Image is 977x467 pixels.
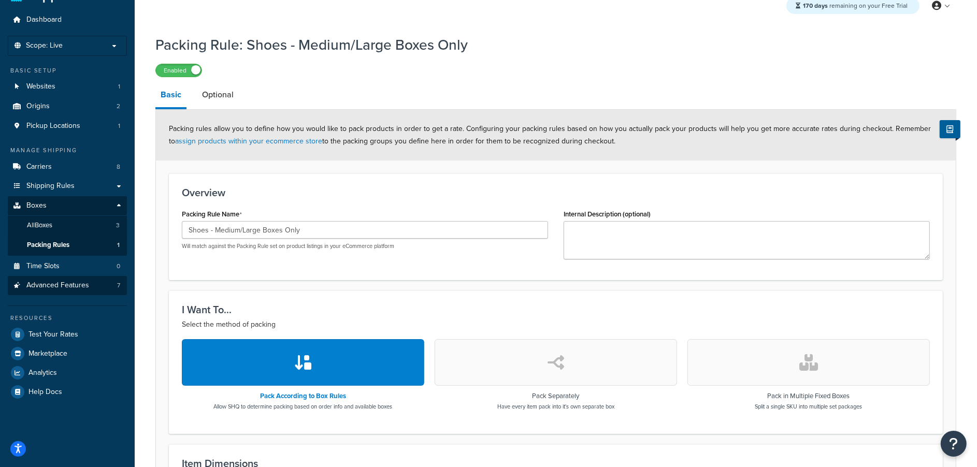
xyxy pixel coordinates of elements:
li: Origins [8,97,127,116]
span: Analytics [28,369,57,377]
span: Marketplace [28,349,67,358]
span: Dashboard [26,16,62,24]
a: Origins2 [8,97,127,116]
a: Dashboard [8,10,127,30]
span: Pickup Locations [26,122,80,130]
h3: Pack Separately [497,392,614,400]
a: Basic [155,82,186,109]
a: Marketplace [8,344,127,363]
span: 0 [117,262,120,271]
div: Basic Setup [8,66,127,75]
span: Websites [26,82,55,91]
a: Carriers8 [8,157,127,177]
div: Manage Shipping [8,146,127,155]
span: Scope: Live [26,41,63,50]
p: Split a single SKU into multiple set packages [755,402,863,411]
span: Time Slots [26,262,60,271]
h3: Pack According to Box Rules [214,392,393,400]
strong: 170 days [803,1,828,10]
a: Pickup Locations1 [8,116,127,136]
div: Resources [8,314,127,323]
li: Boxes [8,196,127,255]
a: Optional [197,82,239,107]
span: 1 [118,122,120,130]
a: Analytics [8,363,127,382]
span: 1 [118,82,120,91]
h1: Packing Rule: Shoes - Medium/Large Boxes Only [155,35,943,55]
li: Time Slots [8,257,127,276]
p: Have every item pack into it's own separate box [497,402,614,411]
a: Boxes [8,196,127,215]
h3: Pack in Multiple Fixed Boxes [755,392,863,400]
span: Origins [26,102,50,111]
a: Packing Rules1 [8,236,127,255]
a: Websites1 [8,77,127,96]
p: Allow SHQ to determine packing based on order info and available boxes [214,402,393,411]
a: assign products within your ecommerce store [175,136,322,147]
span: Packing rules allow you to define how you would like to pack products in order to get a rate. Con... [169,123,931,147]
h3: I Want To... [182,304,930,315]
li: Packing Rules [8,236,127,255]
a: Test Your Rates [8,325,127,344]
li: Advanced Features [8,276,127,295]
a: AllBoxes3 [8,216,127,235]
a: Advanced Features7 [8,276,127,295]
span: Help Docs [28,388,62,397]
span: Advanced Features [26,281,89,290]
a: Shipping Rules [8,177,127,196]
p: Will match against the Packing Rule set on product listings in your eCommerce platform [182,242,548,250]
li: Websites [8,77,127,96]
span: 2 [117,102,120,111]
span: Boxes [26,201,47,210]
label: Enabled [156,64,202,77]
span: 3 [116,221,120,230]
span: 8 [117,163,120,171]
span: Packing Rules [27,241,69,250]
span: 1 [117,241,120,250]
button: Show Help Docs [940,120,960,138]
span: remaining on your Free Trial [803,1,908,10]
a: Help Docs [8,383,127,401]
span: Carriers [26,163,52,171]
label: Internal Description (optional) [564,210,651,218]
span: 7 [117,281,120,290]
button: Open Resource Center [941,431,967,457]
span: Shipping Rules [26,182,75,191]
li: Carriers [8,157,127,177]
span: All Boxes [27,221,52,230]
p: Select the method of packing [182,318,930,331]
span: Test Your Rates [28,330,78,339]
label: Packing Rule Name [182,210,242,218]
a: Time Slots0 [8,257,127,276]
li: Pickup Locations [8,116,127,136]
h3: Overview [182,187,930,198]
